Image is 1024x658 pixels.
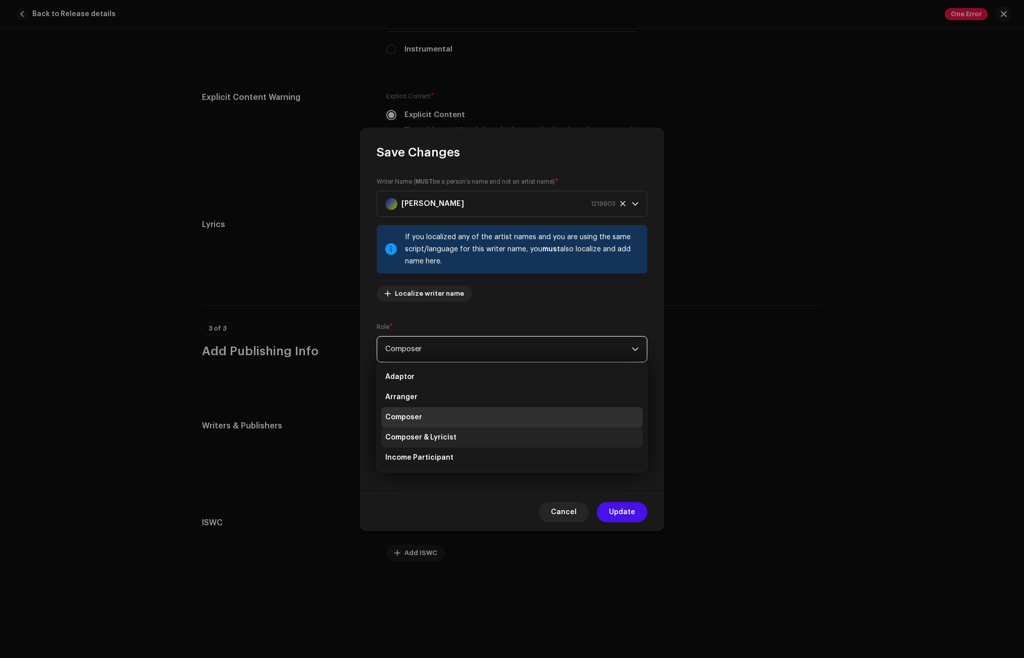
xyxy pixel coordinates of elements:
[377,177,555,187] small: Writer Name ( be a person's name and not an artist name)
[385,372,415,382] span: Adaptor
[385,453,453,463] span: Income Participant
[381,427,643,448] li: Composer & Lyricist
[395,284,464,304] span: Localize writer name
[551,502,577,522] span: Cancel
[385,392,418,402] span: Arranger
[385,432,456,443] span: Composer & Lyricist
[381,387,643,407] li: Arranger
[385,412,422,422] span: Composer
[377,322,389,332] small: Role
[542,246,560,253] strong: must
[381,367,643,387] li: Adaptor
[609,502,635,522] span: Update
[377,144,460,160] span: Save Changes
[401,191,464,216] strong: [PERSON_NAME]
[597,502,647,522] button: Update
[381,407,643,427] li: Composer
[632,191,639,216] div: dropdown trigger
[381,448,643,468] li: Income Participant
[539,502,589,522] button: Cancel
[381,468,643,488] li: Lyricist
[405,231,639,267] div: If you localized any of the artist names and you are using the same script/language for this writ...
[377,363,647,573] ul: Option List
[377,286,472,302] button: Localize writer name
[385,337,632,362] span: Composer
[591,191,616,216] span: 1219903
[632,337,639,362] div: dropdown trigger
[416,179,433,185] strong: MUST
[385,191,632,216] span: MASHUD MOHAMMED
